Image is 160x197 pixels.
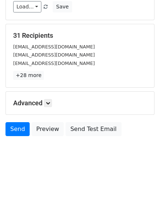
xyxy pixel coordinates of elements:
[5,122,30,136] a: Send
[123,162,160,197] div: Tiện ích trò chuyện
[13,1,41,12] a: Load...
[123,162,160,197] iframe: Chat Widget
[13,99,147,107] h5: Advanced
[31,122,64,136] a: Preview
[66,122,121,136] a: Send Test Email
[13,32,147,40] h5: 31 Recipients
[13,52,95,58] small: [EMAIL_ADDRESS][DOMAIN_NAME]
[13,61,95,66] small: [EMAIL_ADDRESS][DOMAIN_NAME]
[53,1,72,12] button: Save
[13,71,44,80] a: +28 more
[13,44,95,50] small: [EMAIL_ADDRESS][DOMAIN_NAME]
